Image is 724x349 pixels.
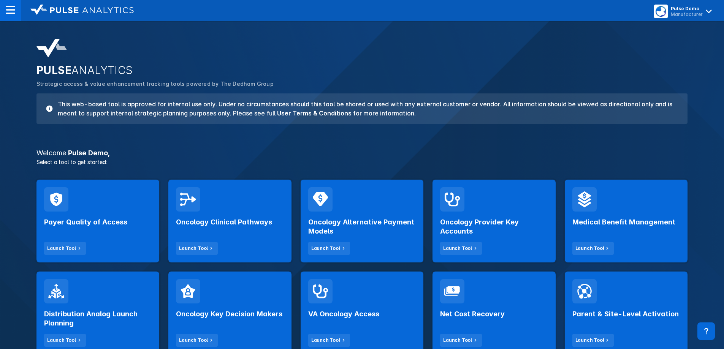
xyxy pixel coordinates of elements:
[44,310,152,328] h2: Distribution Analog Launch Planning
[671,11,703,17] div: Manufacturer
[32,158,692,166] p: Select a tool to get started:
[575,337,604,344] div: Launch Tool
[443,245,472,252] div: Launch Tool
[47,337,76,344] div: Launch Tool
[168,180,291,262] a: Oncology Clinical PathwaysLaunch Tool
[176,218,272,227] h2: Oncology Clinical Pathways
[71,64,133,77] span: ANALYTICS
[572,218,675,227] h2: Medical Benefit Management
[44,334,86,347] button: Launch Tool
[30,5,134,15] img: logo
[21,5,134,17] a: logo
[53,99,678,118] h3: This web-based tool is approved for internal use only. Under no circumstances should this tool be...
[179,245,208,252] div: Launch Tool
[301,180,423,262] a: Oncology Alternative Payment ModelsLaunch Tool
[308,334,350,347] button: Launch Tool
[565,180,688,262] a: Medical Benefit ManagementLaunch Tool
[179,337,208,344] div: Launch Tool
[176,310,282,319] h2: Oncology Key Decision Makers
[440,310,505,319] h2: Net Cost Recovery
[44,218,127,227] h2: Payer Quality of Access
[176,334,218,347] button: Launch Tool
[697,322,715,340] div: Contact Support
[572,242,614,255] button: Launch Tool
[572,334,614,347] button: Launch Tool
[440,334,482,347] button: Launch Tool
[47,245,76,252] div: Launch Tool
[311,245,340,252] div: Launch Tool
[36,80,688,88] p: Strategic access & value enhancement tracking tools powered by The Dedham Group
[6,5,15,14] img: menu--horizontal.svg
[308,242,350,255] button: Launch Tool
[44,242,86,255] button: Launch Tool
[671,6,703,11] div: Pulse Demo
[311,337,340,344] div: Launch Tool
[36,149,66,157] span: Welcome
[36,180,159,262] a: Payer Quality of AccessLaunch Tool
[575,245,604,252] div: Launch Tool
[440,242,482,255] button: Launch Tool
[176,242,218,255] button: Launch Tool
[656,6,666,17] img: menu button
[308,310,379,319] h2: VA Oncology Access
[277,109,352,117] a: User Terms & Conditions
[443,337,472,344] div: Launch Tool
[432,180,555,262] a: Oncology Provider Key AccountsLaunch Tool
[308,218,416,236] h2: Oncology Alternative Payment Models
[32,150,692,156] h3: Pulse Demo ,
[36,39,67,58] img: pulse-analytics-logo
[36,64,688,77] h2: PULSE
[440,218,548,236] h2: Oncology Provider Key Accounts
[572,310,679,319] h2: Parent & Site-Level Activation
